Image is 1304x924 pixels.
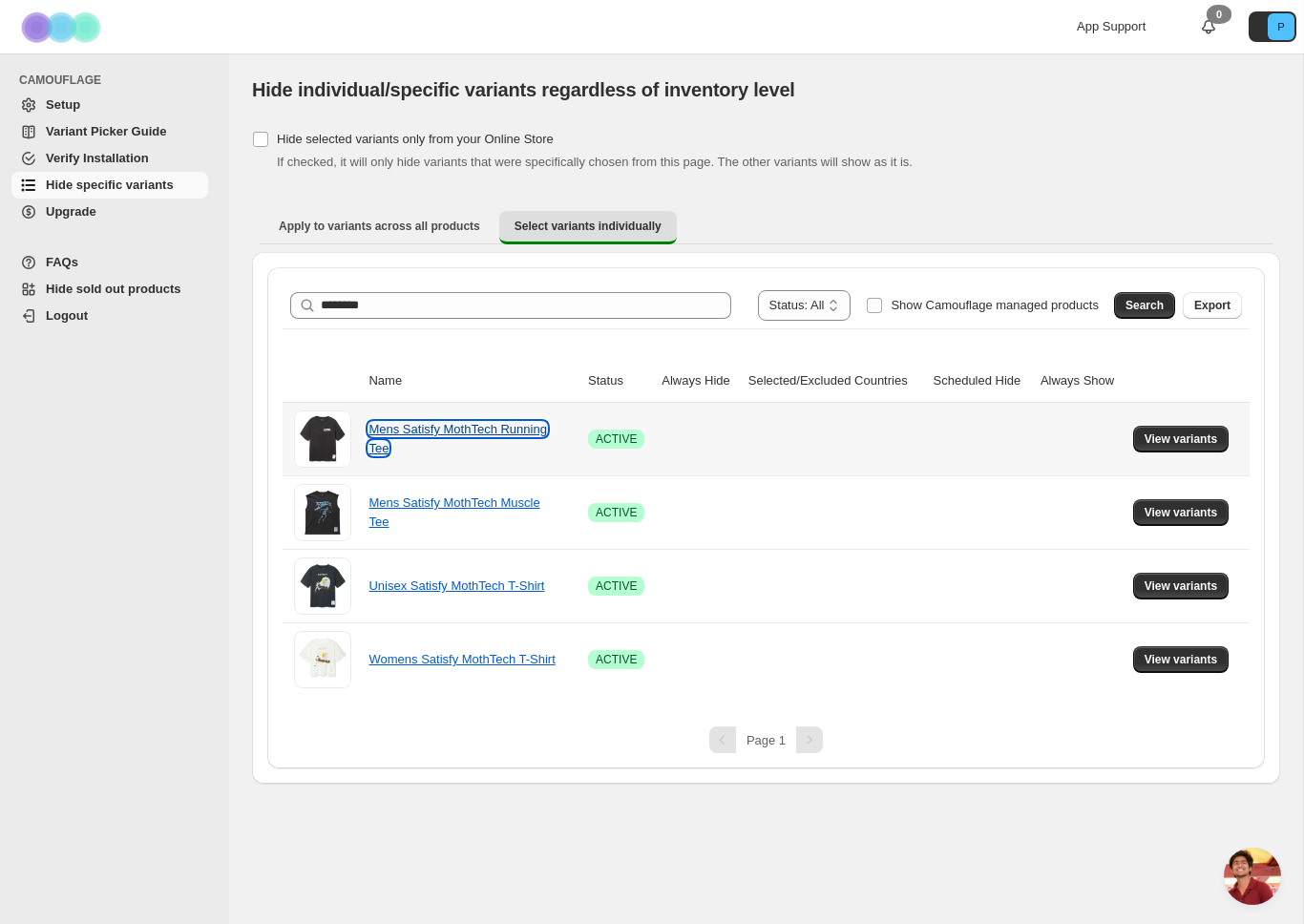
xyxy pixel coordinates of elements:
[1249,11,1296,42] button: Avatar with initials P
[596,652,637,667] span: ACTIVE
[46,151,149,165] span: Verify Installation
[1145,431,1218,447] span: View variants
[46,178,174,192] span: Hide specific variants
[11,249,208,276] a: FAQs
[294,410,351,468] img: Mens Satisfy MothTech Running Tee
[368,578,544,593] a: Unisex Satisfy MothTech T-Shirt
[252,252,1280,784] div: Select variants individually
[1035,360,1127,403] th: Always Show
[1145,652,1218,667] span: View variants
[1145,505,1218,520] span: View variants
[277,132,554,146] span: Hide selected variants only from your Online Store
[1133,573,1230,599] button: View variants
[46,308,88,323] span: Logout
[294,484,351,541] img: Mens Satisfy MothTech Muscle Tee
[1133,426,1230,452] button: View variants
[1114,292,1175,319] button: Search
[368,495,539,529] a: Mens Satisfy MothTech Muscle Tee
[11,118,208,145] a: Variant Picker Guide
[596,578,637,594] span: ACTIVE
[279,219,480,234] span: Apply to variants across all products
[46,255,78,269] span: FAQs
[11,303,208,329] a: Logout
[1133,499,1230,526] button: View variants
[1133,646,1230,673] button: View variants
[596,431,637,447] span: ACTIVE
[368,422,546,455] a: Mens Satisfy MothTech Running Tee
[515,219,662,234] span: Select variants individually
[46,282,181,296] span: Hide sold out products
[596,505,637,520] span: ACTIVE
[1207,5,1231,24] div: 0
[19,73,216,88] span: CAMOUFLAGE
[294,557,351,615] img: Unisex Satisfy MothTech T-Shirt
[1277,21,1284,32] text: P
[11,172,208,199] a: Hide specific variants
[1125,298,1164,313] span: Search
[891,298,1099,312] span: Show Camouflage managed products
[263,211,495,241] button: Apply to variants across all products
[363,360,582,403] th: Name
[928,360,1035,403] th: Scheduled Hide
[46,124,166,138] span: Variant Picker Guide
[11,145,208,172] a: Verify Installation
[46,97,80,112] span: Setup
[11,276,208,303] a: Hide sold out products
[11,92,208,118] a: Setup
[1145,578,1218,594] span: View variants
[252,79,795,100] span: Hide individual/specific variants regardless of inventory level
[1224,848,1281,905] a: Open chat
[1199,17,1218,36] a: 0
[294,631,351,688] img: Womens Satisfy MothTech T-Shirt
[656,360,742,403] th: Always Hide
[283,726,1250,753] nav: Pagination
[582,360,656,403] th: Status
[15,1,111,53] img: Camouflage
[1077,19,1146,33] span: App Support
[46,204,96,219] span: Upgrade
[1183,292,1242,319] button: Export
[1194,298,1230,313] span: Export
[499,211,677,244] button: Select variants individually
[368,652,555,666] a: Womens Satisfy MothTech T-Shirt
[743,360,928,403] th: Selected/Excluded Countries
[277,155,913,169] span: If checked, it will only hide variants that were specifically chosen from this page. The other va...
[747,733,786,747] span: Page 1
[1268,13,1294,40] span: Avatar with initials P
[11,199,208,225] a: Upgrade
